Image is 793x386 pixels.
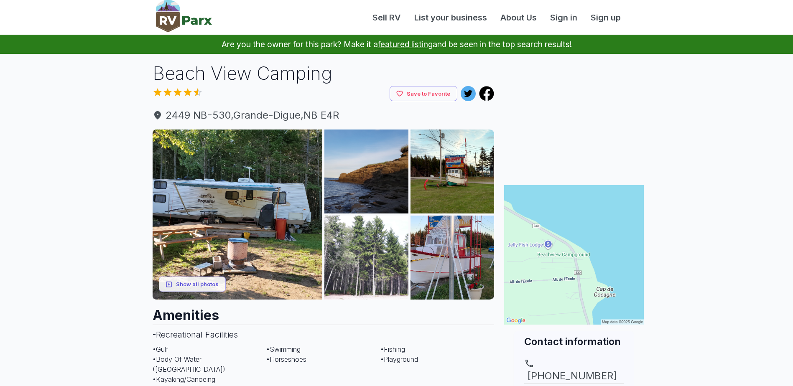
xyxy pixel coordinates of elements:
a: List your business [408,11,494,24]
a: Sign up [584,11,627,24]
button: Show all photos [159,277,226,292]
button: Save to Favorite [390,86,457,102]
span: • Body Of Water ([GEOGRAPHIC_DATA]) [153,355,225,373]
img: AAcXr8rV60l7s1jAQKAbjOHNRVYTLJEEDtuwD4CxS7D_Hp1Pox0MIK7nzDwq8TXNfbieXy2Ky6OiBtE_SxxmD5Y85I5LqSfOg... [324,130,408,213]
span: • Horseshoes [266,355,306,363]
iframe: Advertisement [504,61,644,165]
a: About Us [494,11,543,24]
span: 2449 NB-530 , Grande-Digue , NB E4R [153,108,495,123]
span: • Gulf [153,345,168,353]
h2: Contact information [524,335,624,348]
span: • Playground [380,355,418,363]
span: • Kayaking/Canoeing [153,375,215,383]
h1: Beach View Camping [153,61,495,86]
img: AAcXr8rOlBIUalDL9AN23UeNhGFY2cbhqwL6ZzMaRXVr1gbKxq_Hq6ndY3G9_WeeF5e8gyjRppBucNXAWzWl2t1jatTAQltif... [324,216,408,300]
img: AAcXr8pFHPfmL5myfvcYUufJXBv6KdFTOlU2-_jUWGoor810yyTBu8rc8GpYVhFXCl2F5-fn6HEbLoGbchSTehVgmR4epKTNG... [153,130,323,300]
a: 2449 NB-530,Grande-Digue,NB E4R [153,108,495,123]
h3: - Recreational Facilities [153,325,495,344]
a: Sell RV [366,11,408,24]
img: Map for Beach View Camping [504,185,644,325]
h2: Amenities [153,300,495,325]
a: [PHONE_NUMBER] [524,358,624,383]
img: AAcXr8oUWC1TNdWTFrf29M2J0Adso2Tuaz2EZbAw-SM8BAvv3YAW8ux8Wxstvtda1apkZRUzhPYhSqXBhbYrRWdD9FNz-wD65... [411,216,495,300]
a: featured listing [378,39,433,49]
span: • Swimming [266,345,301,353]
a: Sign in [543,11,584,24]
img: AAcXr8qZnOwi1eciW8gPEJQOCIQgCljpUEUJCofIVk-rOkLul8DC-11sJ9LtkBR8FQsjiYsRFcgJb1bmJeaz6VA4c8yOeziQk... [411,130,495,213]
span: • Fishing [380,345,405,353]
p: Are you the owner for this park? Make it a and be seen in the top search results! [10,35,783,54]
